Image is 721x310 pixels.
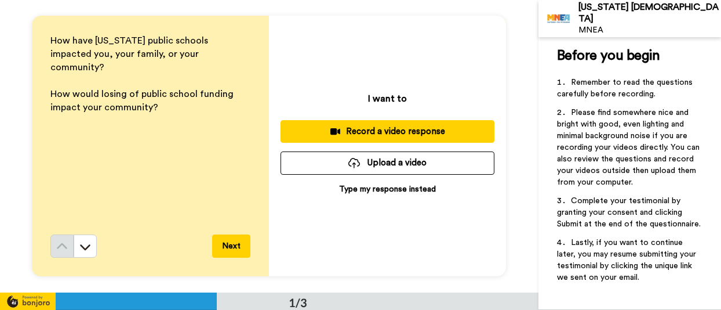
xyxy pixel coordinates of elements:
[50,36,210,72] span: How have [US_STATE] public schools impacted you, your family, or your community?
[557,109,702,186] span: Please find somewhere nice and bright with good, even lighting and minimal background noise if yo...
[578,26,720,35] div: MNEA
[368,92,407,106] p: I want to
[290,125,485,138] div: Record a video response
[557,239,698,282] span: Lastly, if you want to continue later, you may resume submitting your testimonial by clicking the...
[557,49,660,63] span: Before you begin
[212,235,250,258] button: Next
[545,5,573,33] img: Profile Image
[578,2,720,24] div: [US_STATE] [DEMOGRAPHIC_DATA]
[281,152,494,174] button: Upload a video
[557,78,695,98] span: Remember to read the questions carefully before recording.
[339,183,436,195] p: Type my response instead
[50,89,236,112] span: How would losing of public school funding impact your community?
[557,197,701,228] span: Complete your testimonial by granting your consent and clicking Submit at the end of the question...
[281,120,494,143] button: Record a video response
